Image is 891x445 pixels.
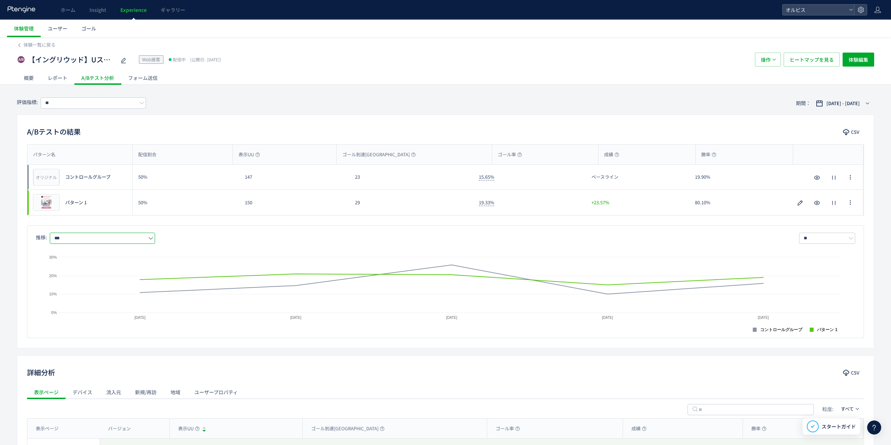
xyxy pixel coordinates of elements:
[311,425,384,432] span: ゴール到達[GEOGRAPHIC_DATA]
[27,367,55,378] h2: 詳細分析
[188,56,224,62] span: [DATE]）
[349,190,473,215] div: 29
[36,425,59,432] span: 表示ページ
[784,5,846,15] span: オルビス
[49,292,57,296] text: 10%
[81,25,96,32] span: ゴール
[89,6,106,13] span: Insight
[66,385,99,399] div: デバイス
[822,423,856,430] span: スタートガイド
[49,274,57,278] text: 20%
[138,151,156,158] span: 配信割合
[133,165,239,190] div: 50%
[591,199,609,206] span: +23.57%
[33,151,55,158] span: パターン名
[811,98,874,109] button: [DATE] - [DATE]
[843,53,874,67] button: 体験編集
[689,190,793,215] div: 80.10%
[479,199,494,206] span: 19.33%
[496,425,520,432] span: ゴール率
[120,6,147,13] span: Experience
[602,316,613,320] text: [DATE]
[27,385,66,399] div: 表示ページ
[17,71,41,85] div: 概要
[17,98,38,105] span: 評価指標:
[239,165,349,190] div: 147
[826,100,860,107] span: [DATE] - [DATE]
[761,53,771,67] span: 操作
[751,425,766,432] span: 勝率
[24,41,55,48] span: 体験一覧に戻る
[239,151,260,158] span: 表示UU
[27,126,81,137] h2: A/Bテストの結果
[48,25,67,32] span: ユーザー
[187,385,245,399] div: ユーザープロパティ
[65,199,87,206] span: パターン 1
[163,385,187,399] div: 地域
[446,316,457,320] text: [DATE]
[36,234,47,241] span: 推移:
[51,310,57,315] text: 0%
[796,97,811,109] span: 期間：
[121,71,165,85] div: フォーム送信
[178,425,200,432] span: 表示UU
[128,385,163,399] div: 新規/再訪
[839,126,864,138] button: CSV
[35,196,58,209] img: e5f90becee339bd2a60116b97cf621e21757669707593.png
[591,174,618,180] span: ベースライン
[631,425,647,432] span: 成績
[108,425,131,432] span: バージョン
[836,403,864,415] button: すべて
[349,165,473,190] div: 23
[28,55,116,65] span: 【イングリウッド】Uスキンチェック検証
[134,316,146,320] text: [DATE]
[14,25,34,32] span: 体験管理
[822,405,833,412] span: 粒度:
[133,190,239,215] div: 50%
[849,53,868,67] span: 体験編集
[342,151,416,158] span: ゴール到達[GEOGRAPHIC_DATA]
[99,385,128,399] div: 流入元
[784,53,840,67] button: ヒートマップを見る
[41,71,74,85] div: レポート
[142,56,160,63] span: Web接客
[290,316,302,320] text: [DATE]
[817,327,837,332] text: パターン 1
[161,6,185,13] span: ギャラリー
[755,53,781,67] button: 操作
[33,169,59,186] div: オリジナル
[790,53,834,67] span: ヒートマップを見る
[701,151,716,158] span: 勝率
[239,190,349,215] div: 150
[758,316,769,320] text: [DATE]
[760,327,803,332] text: コントロールグループ
[190,56,205,62] span: (公開日:
[839,367,864,378] button: CSV
[498,151,522,158] span: ゴール率
[173,56,186,63] span: 配信中
[74,71,121,85] div: A/Bテスト分析
[49,255,57,259] text: 30%
[851,126,859,138] span: CSV
[689,165,793,190] div: 19.90%
[479,173,494,180] span: 15.65%
[851,367,859,378] span: CSV
[61,6,75,13] span: ホーム
[604,151,619,158] span: 成績
[65,174,110,180] span: コントロールグループ
[841,405,854,412] span: すべて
